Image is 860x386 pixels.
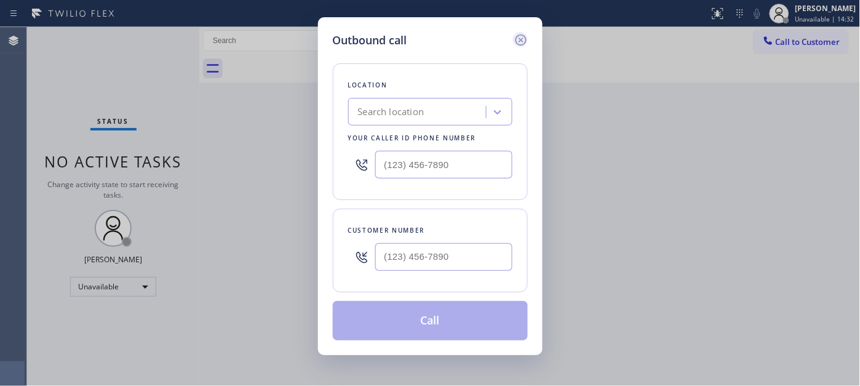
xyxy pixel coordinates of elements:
[348,132,512,145] div: Your caller id phone number
[358,105,424,119] div: Search location
[348,79,512,92] div: Location
[348,224,512,237] div: Customer number
[333,301,528,340] button: Call
[333,32,407,49] h5: Outbound call
[375,151,512,179] input: (123) 456-7890
[375,243,512,271] input: (123) 456-7890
